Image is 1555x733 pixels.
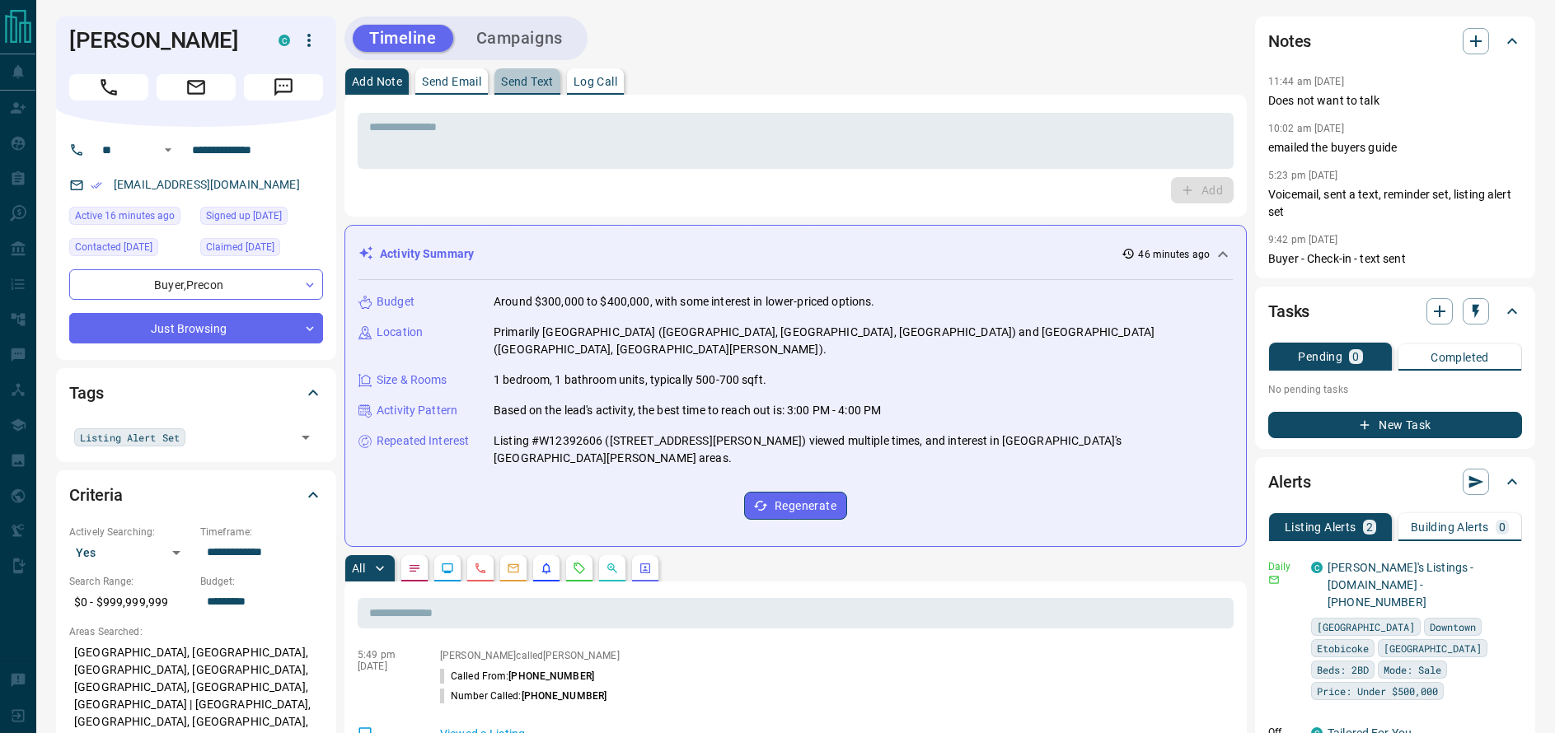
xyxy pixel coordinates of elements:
[80,429,180,446] span: Listing Alert Set
[352,563,365,574] p: All
[1298,351,1342,362] p: Pending
[294,426,317,449] button: Open
[494,324,1233,358] p: Primarily [GEOGRAPHIC_DATA] ([GEOGRAPHIC_DATA], [GEOGRAPHIC_DATA], [GEOGRAPHIC_DATA]) and [GEOGRA...
[1268,186,1522,221] p: Voicemail, sent a text, reminder set, listing alert set
[69,27,254,54] h1: [PERSON_NAME]
[1268,21,1522,61] div: Notes
[1268,76,1344,87] p: 11:44 am [DATE]
[353,25,453,52] button: Timeline
[200,525,323,539] p: Timeframe:
[69,574,192,589] p: Search Range:
[573,562,586,575] svg: Requests
[69,74,148,100] span: Call
[377,432,469,450] p: Repeated Interest
[494,371,766,389] p: 1 bedroom, 1 bathroom units, typically 500-700 sqft.
[1138,247,1210,262] p: 46 minutes ago
[69,380,103,406] h2: Tags
[1268,469,1311,495] h2: Alerts
[494,402,881,419] p: Based on the lead's activity, the best time to reach out is: 3:00 PM - 4:00 PM
[352,76,402,87] p: Add Note
[522,690,607,702] span: [PHONE_NUMBER]
[1352,351,1359,362] p: 0
[206,208,282,224] span: Signed up [DATE]
[1268,92,1522,110] p: Does not want to talk
[279,35,290,46] div: condos.ca
[69,589,192,616] p: $0 - $999,999,999
[422,76,481,87] p: Send Email
[200,207,323,230] div: Mon Aug 27 2018
[507,562,520,575] svg: Emails
[358,661,415,672] p: [DATE]
[1317,640,1369,656] span: Etobicoke
[69,482,123,508] h2: Criteria
[69,313,323,343] div: Just Browsing
[1268,377,1522,402] p: No pending tasks
[158,140,178,160] button: Open
[69,207,192,230] div: Mon Sep 15 2025
[200,238,323,261] div: Mon Dec 11 2023
[1268,234,1338,245] p: 9:42 pm [DATE]
[1268,28,1311,54] h2: Notes
[1411,521,1489,533] p: Building Alerts
[200,574,323,589] p: Budget:
[408,562,421,575] svg: Notes
[1317,619,1415,635] span: [GEOGRAPHIC_DATA]
[574,76,617,87] p: Log Call
[69,624,323,639] p: Areas Searched:
[440,689,607,703] p: Number Called:
[1268,298,1309,324] h2: Tasks
[1268,462,1522,502] div: Alerts
[377,324,423,341] p: Location
[1317,683,1438,699] span: Price: Under $500,000
[474,562,487,575] svg: Calls
[440,650,1227,661] p: [PERSON_NAME] called [PERSON_NAME]
[69,475,323,515] div: Criteria
[540,562,553,575] svg: Listing Alerts
[460,25,579,52] button: Campaigns
[157,74,236,100] span: Email
[1268,170,1338,181] p: 5:23 pm [DATE]
[75,208,175,224] span: Active 16 minutes ago
[494,293,874,310] p: Around $300,000 to $400,000, with some interest in lower-priced options.
[206,239,274,255] span: Claimed [DATE]
[1268,250,1522,268] p: Buyer - Check-in - text sent
[358,239,1233,269] div: Activity Summary46 minutes ago
[1317,661,1369,678] span: Beds: 2BD
[69,539,192,566] div: Yes
[1268,292,1522,331] div: Tasks
[91,180,102,191] svg: Email Verified
[358,649,415,661] p: 5:49 pm
[69,373,323,413] div: Tags
[1328,561,1473,609] a: [PERSON_NAME]'s Listings - [DOMAIN_NAME] - [PHONE_NUMBER]
[1268,574,1280,586] svg: Email
[744,492,847,520] button: Regenerate
[377,371,447,389] p: Size & Rooms
[380,245,474,263] p: Activity Summary
[1384,661,1441,678] span: Mode: Sale
[69,238,192,261] div: Thu Sep 04 2025
[377,402,457,419] p: Activity Pattern
[244,74,323,100] span: Message
[606,562,619,575] svg: Opportunities
[1384,640,1482,656] span: [GEOGRAPHIC_DATA]
[69,525,192,539] p: Actively Searching:
[114,178,300,191] a: [EMAIL_ADDRESS][DOMAIN_NAME]
[440,669,594,684] p: Called From:
[501,76,554,87] p: Send Text
[1430,619,1476,635] span: Downtown
[441,562,454,575] svg: Lead Browsing Activity
[1499,521,1506,533] p: 0
[75,239,152,255] span: Contacted [DATE]
[639,562,652,575] svg: Agent Actions
[1268,412,1522,438] button: New Task
[1366,521,1373,533] p: 2
[377,293,415,310] p: Budget
[1311,562,1323,573] div: condos.ca
[1268,559,1301,574] p: Daily
[494,432,1233,467] p: Listing #W12392606 ([STREET_ADDRESS][PERSON_NAME]) viewed multiple times, and interest in [GEOGRA...
[1268,123,1344,134] p: 10:02 am [DATE]
[508,670,594,682] span: [PHONE_NUMBER]
[1285,521,1356,533] p: Listing Alerts
[1268,139,1522,156] p: emailed the buyers guide
[1431,352,1489,363] p: Completed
